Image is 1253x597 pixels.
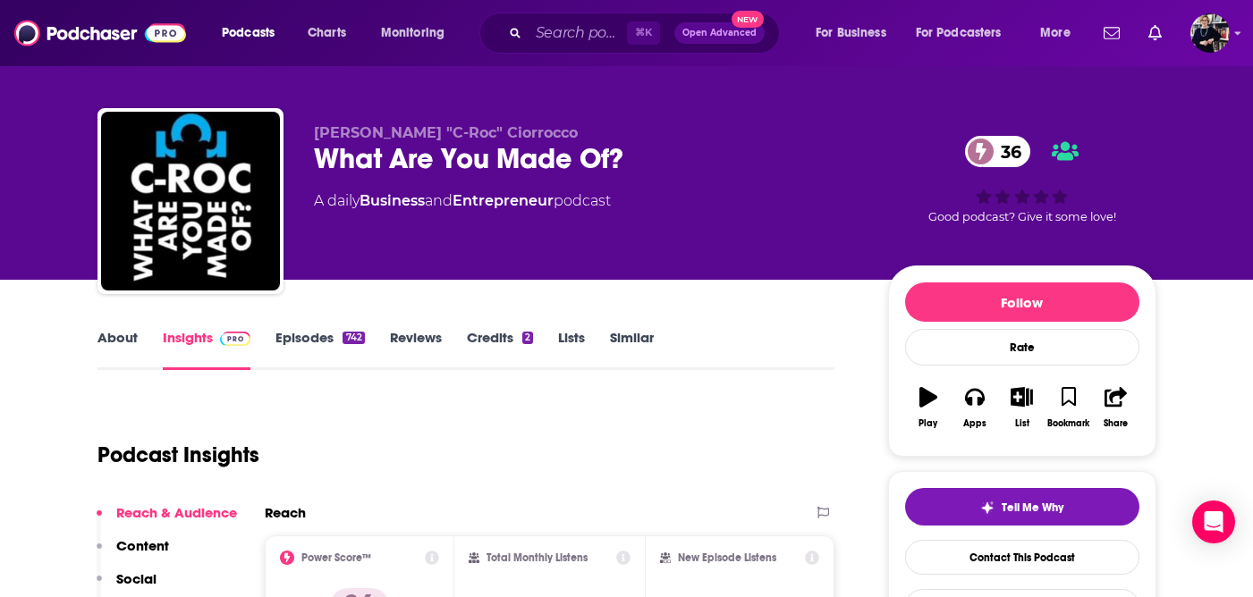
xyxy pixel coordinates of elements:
[116,504,237,521] p: Reach & Audience
[275,329,364,370] a: Episodes742
[965,136,1030,167] a: 36
[453,192,554,209] a: Entrepreneur
[467,329,533,370] a: Credits2
[314,190,611,212] div: A daily podcast
[905,540,1139,575] a: Contact This Podcast
[390,329,442,370] a: Reviews
[904,19,1028,47] button: open menu
[610,329,654,370] a: Similar
[314,124,578,141] span: [PERSON_NAME] "C-Roc" Ciorrocco
[1190,13,1230,53] span: Logged in as ndewey
[1104,418,1128,429] div: Share
[905,488,1139,526] button: tell me why sparkleTell Me Why
[116,570,157,587] p: Social
[1046,375,1092,440] button: Bookmark
[522,332,533,344] div: 2
[1040,21,1071,46] span: More
[682,29,757,38] span: Open Advanced
[381,21,444,46] span: Monitoring
[678,551,776,564] h2: New Episode Listens
[1092,375,1139,440] button: Share
[905,282,1139,322] button: Follow
[265,504,306,521] h2: Reach
[97,504,237,537] button: Reach & Audience
[222,21,275,46] span: Podcasts
[732,11,764,28] span: New
[816,21,886,46] span: For Business
[529,19,627,47] input: Search podcasts, credits, & more...
[1047,418,1089,429] div: Bookmark
[360,192,425,209] a: Business
[905,375,952,440] button: Play
[1190,13,1230,53] button: Show profile menu
[674,22,765,44] button: Open AdvancedNew
[888,124,1156,235] div: 36Good podcast? Give it some love!
[308,21,346,46] span: Charts
[627,21,660,45] span: ⌘ K
[116,537,169,554] p: Content
[1002,500,1063,515] span: Tell Me Why
[343,332,364,344] div: 742
[163,329,251,370] a: InsightsPodchaser Pro
[496,13,797,54] div: Search podcasts, credits, & more...
[905,329,1139,366] div: Rate
[97,537,169,570] button: Content
[97,441,259,468] h1: Podcast Insights
[425,192,453,209] span: and
[919,418,937,429] div: Play
[1015,418,1029,429] div: List
[963,418,986,429] div: Apps
[368,19,468,47] button: open menu
[983,136,1030,167] span: 36
[301,551,371,564] h2: Power Score™
[14,16,186,50] img: Podchaser - Follow, Share and Rate Podcasts
[998,375,1045,440] button: List
[980,500,995,515] img: tell me why sparkle
[916,21,1002,46] span: For Podcasters
[487,551,588,564] h2: Total Monthly Listens
[101,112,280,290] img: What Are You Made Of?
[558,329,585,370] a: Lists
[296,19,357,47] a: Charts
[1190,13,1230,53] img: User Profile
[928,210,1116,223] span: Good podcast? Give it some love!
[1028,19,1093,47] button: open menu
[1096,18,1127,48] a: Show notifications dropdown
[1141,18,1169,48] a: Show notifications dropdown
[209,19,298,47] button: open menu
[97,329,138,370] a: About
[803,19,909,47] button: open menu
[1192,500,1235,543] div: Open Intercom Messenger
[952,375,998,440] button: Apps
[220,332,251,346] img: Podchaser Pro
